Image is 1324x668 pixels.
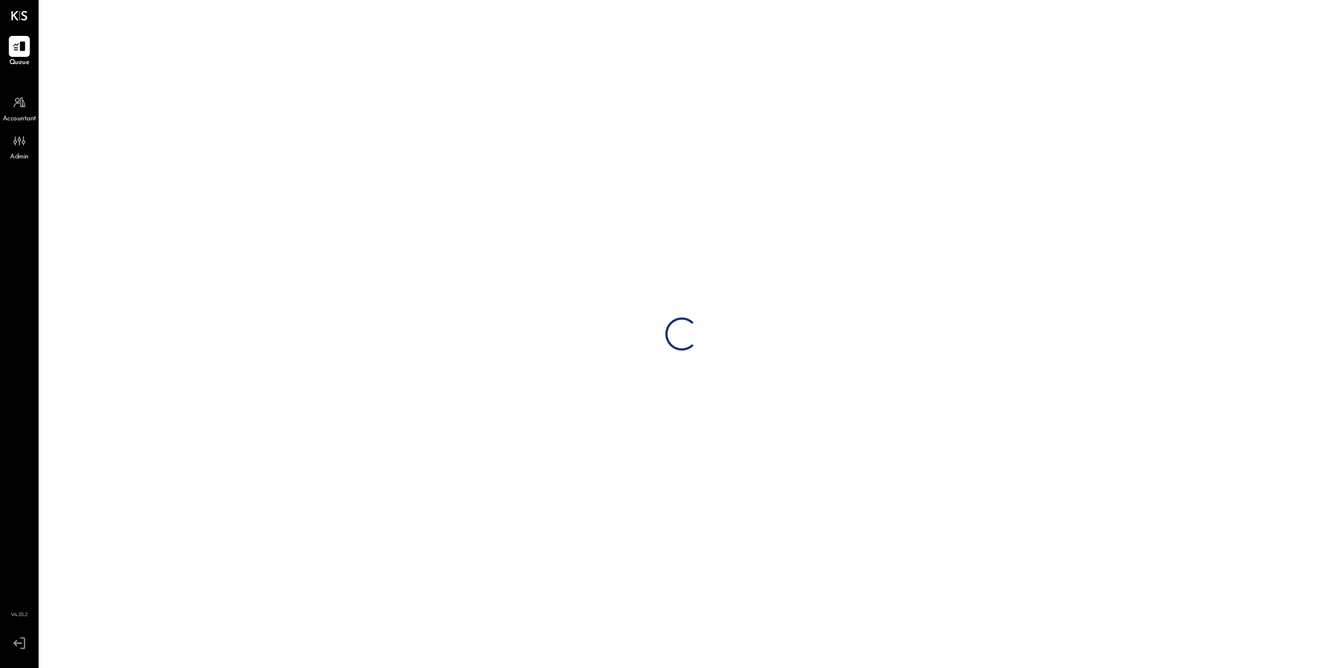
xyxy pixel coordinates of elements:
[1,36,38,68] a: Queue
[3,114,36,124] span: Accountant
[1,130,38,162] a: Admin
[10,152,29,162] span: Admin
[1,92,38,124] a: Accountant
[9,58,30,68] span: Queue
